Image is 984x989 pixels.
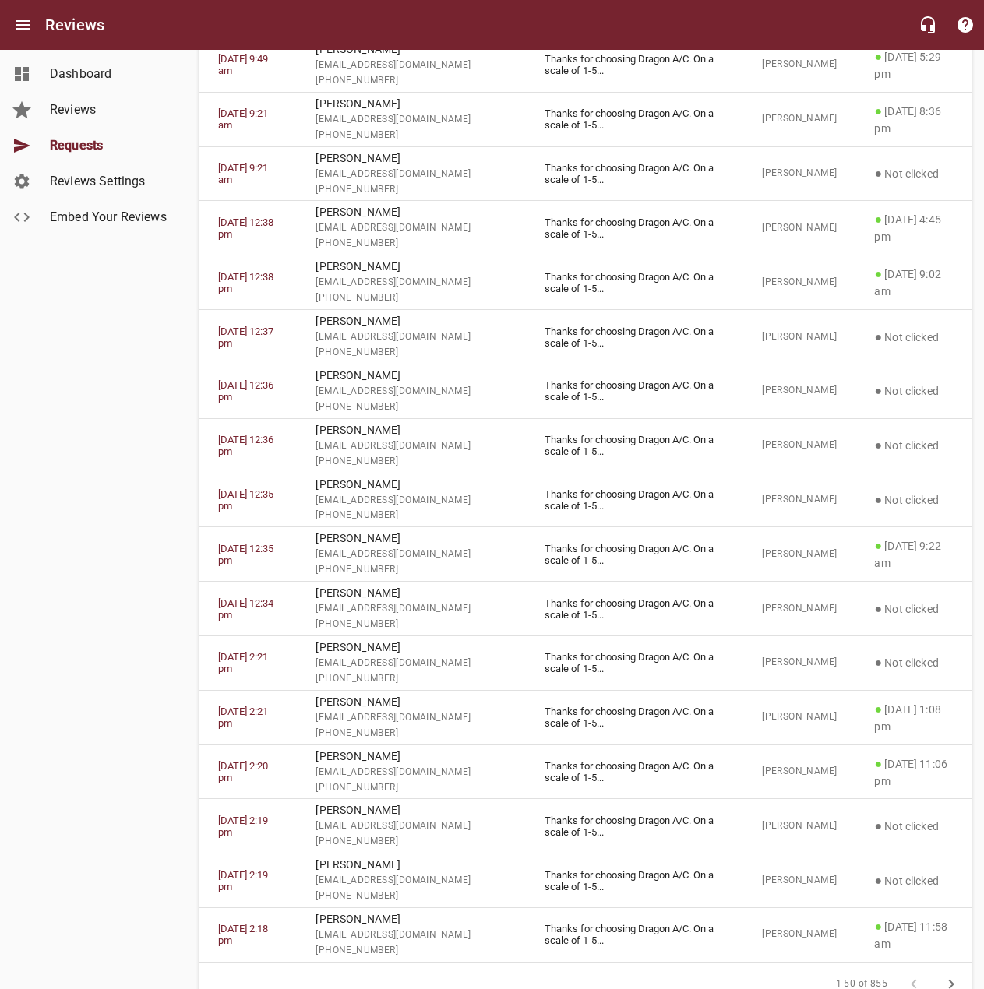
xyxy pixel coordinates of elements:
span: [PHONE_NUMBER] [316,128,507,143]
button: Support Portal [947,6,984,44]
p: [PERSON_NAME] [316,585,507,601]
span: [EMAIL_ADDRESS][DOMAIN_NAME] [316,765,507,780]
td: Thanks for choosing Dragon A/C. On a scale of 1-5 ... [526,582,743,636]
a: [DATE] 2:19 pm [218,815,268,838]
span: ● [874,492,882,507]
p: [DATE] 5:29 pm [874,48,953,83]
span: ● [874,104,882,118]
p: Not clicked [874,600,953,618]
p: Not clicked [874,871,953,890]
a: [DATE] 9:21 am [218,162,268,185]
span: Reviews Settings [50,172,168,191]
span: [PERSON_NAME] [762,818,837,834]
p: [DATE] 11:58 am [874,917,953,952]
span: [PERSON_NAME] [762,166,837,181]
td: Thanks for choosing Dragon A/C. On a scale of 1-5 ... [526,853,743,908]
td: Thanks for choosing Dragon A/C. On a scale of 1-5 ... [526,744,743,799]
a: [DATE] 2:19 pm [218,869,268,892]
p: [PERSON_NAME] [316,857,507,873]
p: Not clicked [874,817,953,836]
span: [PERSON_NAME] [762,220,837,236]
span: ● [874,756,882,771]
td: Thanks for choosing Dragon A/C. On a scale of 1-5 ... [526,799,743,853]
a: [DATE] 2:21 pm [218,706,268,729]
span: [PHONE_NUMBER] [316,671,507,687]
a: [DATE] 12:34 pm [218,597,273,621]
span: [PHONE_NUMBER] [316,182,507,198]
span: ● [874,329,882,344]
p: [PERSON_NAME] [316,802,507,818]
span: [PERSON_NAME] [762,764,837,780]
td: Thanks for choosing Dragon A/C. On a scale of 1-5 ... [526,201,743,255]
span: [EMAIL_ADDRESS][DOMAIN_NAME] [316,710,507,726]
span: ● [874,438,882,452]
span: [PERSON_NAME] [762,601,837,617]
p: [PERSON_NAME] [316,96,507,112]
span: [PHONE_NUMBER] [316,508,507,523]
span: [PERSON_NAME] [762,111,837,127]
span: [PHONE_NUMBER] [316,236,507,252]
span: [PHONE_NUMBER] [316,562,507,578]
span: [EMAIL_ADDRESS][DOMAIN_NAME] [316,275,507,290]
span: [PHONE_NUMBER] [316,617,507,632]
td: Thanks for choosing Dragon A/C. On a scale of 1-5 ... [526,418,743,473]
span: [EMAIL_ADDRESS][DOMAIN_NAME] [316,58,507,73]
td: Thanks for choosing Dragon A/C. On a scale of 1-5 ... [526,473,743,527]
span: [PHONE_NUMBER] [316,454,507,470]
span: [EMAIL_ADDRESS][DOMAIN_NAME] [316,167,507,182]
span: [EMAIL_ADDRESS][DOMAIN_NAME] [316,493,507,509]
span: [PHONE_NUMBER] [316,834,507,850]
span: [EMAIL_ADDRESS][DOMAIN_NAME] [316,601,507,617]
h6: Reviews [45,12,104,37]
p: [DATE] 11:06 pm [874,755,953,790]
span: ● [874,266,882,281]
span: [PHONE_NUMBER] [316,345,507,361]
p: Not clicked [874,328,953,347]
span: [PERSON_NAME] [762,57,837,72]
a: [DATE] 12:36 pm [218,434,273,457]
a: [DATE] 12:36 pm [218,379,273,403]
span: [PHONE_NUMBER] [316,73,507,89]
span: [PERSON_NAME] [762,655,837,670]
p: [PERSON_NAME] [316,313,507,329]
td: Thanks for choosing Dragon A/C. On a scale of 1-5 ... [526,146,743,201]
p: [PERSON_NAME] [316,694,507,710]
span: [PERSON_NAME] [762,709,837,725]
span: [EMAIL_ADDRESS][DOMAIN_NAME] [316,927,507,943]
span: [EMAIL_ADDRESS][DOMAIN_NAME] [316,384,507,399]
span: [PERSON_NAME] [762,438,837,453]
p: [PERSON_NAME] [316,204,507,220]
p: [PERSON_NAME] [316,422,507,438]
span: [PERSON_NAME] [762,275,837,290]
td: Thanks for choosing Dragon A/C. On a scale of 1-5 ... [526,908,743,963]
span: [PHONE_NUMBER] [316,726,507,741]
span: [EMAIL_ADDRESS][DOMAIN_NAME] [316,112,507,128]
p: [PERSON_NAME] [316,639,507,656]
p: [DATE] 9:02 am [874,265,953,300]
p: Not clicked [874,436,953,455]
p: Not clicked [874,491,953,509]
span: ● [874,383,882,398]
p: Not clicked [874,164,953,183]
a: [DATE] 2:21 pm [218,651,268,674]
p: [PERSON_NAME] [316,911,507,927]
span: [PERSON_NAME] [762,873,837,889]
p: [DATE] 8:36 pm [874,102,953,137]
span: [EMAIL_ADDRESS][DOMAIN_NAME] [316,656,507,671]
span: ● [874,655,882,670]
span: ● [874,166,882,181]
a: [DATE] 2:20 pm [218,760,268,783]
span: ● [874,601,882,616]
span: [EMAIL_ADDRESS][DOMAIN_NAME] [316,438,507,454]
td: Thanks for choosing Dragon A/C. On a scale of 1-5 ... [526,310,743,364]
span: [EMAIL_ADDRESS][DOMAIN_NAME] [316,818,507,834]
td: Thanks for choosing Dragon A/C. On a scale of 1-5 ... [526,255,743,310]
span: [PHONE_NUMBER] [316,290,507,306]
span: ● [874,919,882,934]
p: [PERSON_NAME] [316,477,507,493]
p: [DATE] 1:08 pm [874,700,953,735]
span: [PERSON_NAME] [762,329,837,345]
span: ● [874,212,882,227]
td: Thanks for choosing Dragon A/C. On a scale of 1-5 ... [526,38,743,93]
p: [PERSON_NAME] [316,259,507,275]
